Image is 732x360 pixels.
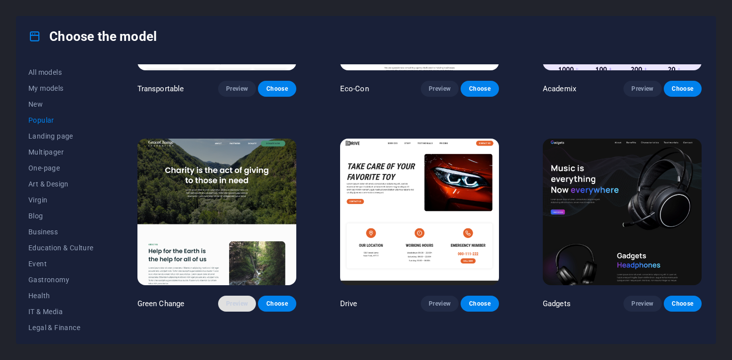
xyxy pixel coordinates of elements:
button: Choose [258,296,296,312]
font: Popular [28,116,54,124]
button: Legal & Finance [28,320,94,336]
font: Eco-Con [340,84,369,93]
button: Preview [623,81,661,97]
button: Landing page [28,128,94,144]
button: Virgin [28,192,94,208]
button: Blog [28,208,94,224]
button: Business [28,224,94,240]
button: Choose [664,296,702,312]
font: Preview [429,85,451,92]
button: My models [28,80,94,96]
font: Multipager [28,148,64,156]
font: Art & Design [28,180,69,188]
button: Preview [623,296,661,312]
font: Business [28,228,58,236]
font: Choose [469,300,490,307]
font: Event [28,260,47,268]
font: Health [28,292,50,300]
font: IT & Media [28,308,63,316]
button: Preview [218,296,256,312]
font: Choose the model [49,29,157,44]
font: Education & Culture [28,244,94,252]
button: Preview [421,81,459,97]
font: Virgin [28,196,47,204]
button: Choose [461,296,498,312]
button: Popular [28,112,94,128]
button: Preview [218,81,256,97]
font: Transportable [137,84,184,93]
button: Gastronomy [28,272,94,288]
button: Health [28,288,94,304]
font: Preview [226,300,248,307]
font: Gadgets [543,299,571,308]
img: Green Change [137,139,296,285]
button: Choose [461,81,498,97]
font: Choose [266,300,288,307]
img: Gadgets [543,139,702,285]
button: Education & Culture [28,240,94,256]
font: Preview [631,85,653,92]
button: Multipager [28,144,94,160]
img: Drive [340,139,499,285]
font: One-page [28,164,60,172]
button: IT & Media [28,304,94,320]
font: New [28,100,43,108]
button: Choose [664,81,702,97]
font: Academix [543,84,576,93]
button: One-page [28,160,94,176]
font: Drive [340,299,358,308]
font: Choose [672,300,693,307]
font: Gastronomy [28,276,69,284]
font: Blog [28,212,43,220]
font: Choose [469,85,490,92]
font: Legal & Finance [28,324,80,332]
font: Choose [266,85,288,92]
button: Choose [258,81,296,97]
font: Landing page [28,132,73,140]
font: Choose [672,85,693,92]
font: Preview [631,300,653,307]
font: Preview [226,85,248,92]
button: Art & Design [28,176,94,192]
button: Event [28,256,94,272]
font: My models [28,84,64,92]
font: All models [28,68,62,76]
font: Green Change [137,299,185,308]
button: New [28,96,94,112]
button: All models [28,64,94,80]
font: Preview [429,300,451,307]
button: Preview [421,296,459,312]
